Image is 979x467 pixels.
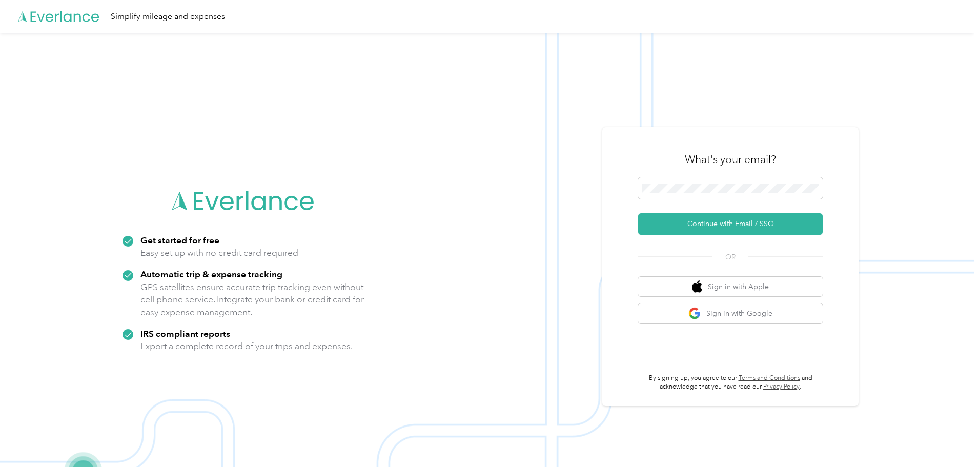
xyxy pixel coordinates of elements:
[638,213,823,235] button: Continue with Email / SSO
[140,340,353,353] p: Export a complete record of your trips and expenses.
[140,247,298,259] p: Easy set up with no credit card required
[638,303,823,323] button: google logoSign in with Google
[140,281,364,319] p: GPS satellites ensure accurate trip tracking even without cell phone service. Integrate your bank...
[692,280,702,293] img: apple logo
[638,374,823,392] p: By signing up, you agree to our and acknowledge that you have read our .
[140,269,282,279] strong: Automatic trip & expense tracking
[739,374,800,382] a: Terms and Conditions
[763,383,800,391] a: Privacy Policy
[688,307,701,320] img: google logo
[685,152,776,167] h3: What's your email?
[712,252,748,262] span: OR
[638,277,823,297] button: apple logoSign in with Apple
[140,328,230,339] strong: IRS compliant reports
[140,235,219,246] strong: Get started for free
[111,10,225,23] div: Simplify mileage and expenses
